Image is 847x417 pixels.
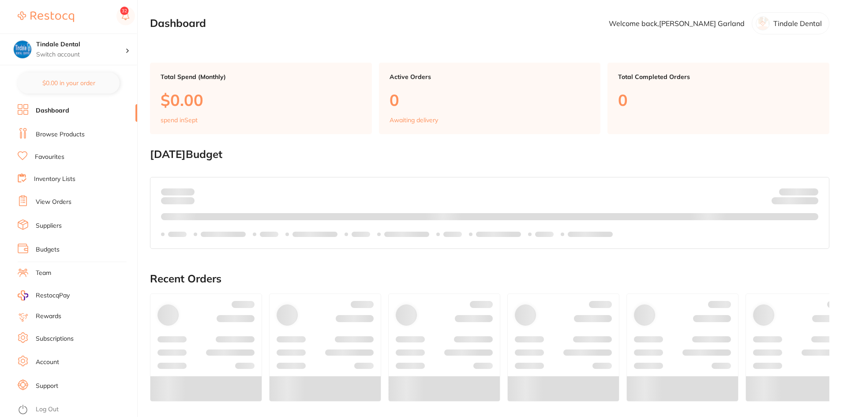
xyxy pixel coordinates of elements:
h2: Dashboard [150,17,206,30]
p: 0 [618,91,819,109]
h2: [DATE] Budget [150,148,829,161]
img: RestocqPay [18,290,28,301]
a: Budgets [36,245,60,254]
p: Labels [443,231,462,238]
a: Account [36,358,59,367]
p: spend in Sept [161,116,198,124]
p: month [161,195,195,206]
strong: $NaN [801,188,818,195]
a: View Orders [36,198,71,207]
p: Labels extended [292,231,337,238]
p: Remaining: [772,195,818,206]
p: Total Completed Orders [618,73,819,80]
p: Budget: [779,188,818,195]
p: Labels [260,231,278,238]
p: Labels extended [476,231,521,238]
img: Restocq Logo [18,11,74,22]
a: Dashboard [36,106,69,115]
p: Labels extended [384,231,429,238]
span: RestocqPay [36,291,70,300]
p: $0.00 [161,91,361,109]
p: Labels extended [568,231,613,238]
h4: Tindale Dental [36,40,125,49]
p: Labels [352,231,370,238]
button: Log Out [18,403,135,417]
a: Total Spend (Monthly)$0.00spend inSept [150,63,372,134]
p: Awaiting delivery [390,116,438,124]
p: Labels extended [201,231,246,238]
a: Log Out [36,405,59,414]
p: Total Spend (Monthly) [161,73,361,80]
a: Active Orders0Awaiting delivery [379,63,601,134]
p: Tindale Dental [773,19,822,27]
a: Restocq Logo [18,7,74,27]
a: Total Completed Orders0 [607,63,829,134]
p: Switch account [36,50,125,59]
a: Team [36,269,51,278]
p: Active Orders [390,73,590,80]
p: Labels [168,231,187,238]
a: Rewards [36,312,61,321]
a: RestocqPay [18,290,70,301]
a: Support [36,382,58,391]
button: $0.00 in your order [18,72,120,94]
h2: Recent Orders [150,273,829,285]
a: Inventory Lists [34,175,75,184]
a: Suppliers [36,222,62,230]
a: Favourites [35,153,64,162]
p: Labels [535,231,554,238]
p: Welcome back, [PERSON_NAME] Garland [609,19,745,27]
strong: $0.00 [179,188,195,195]
p: Spent: [161,188,195,195]
strong: $0.00 [803,199,818,207]
p: 0 [390,91,590,109]
img: Tindale Dental [14,41,31,58]
a: Subscriptions [36,334,74,343]
a: Browse Products [36,130,85,139]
